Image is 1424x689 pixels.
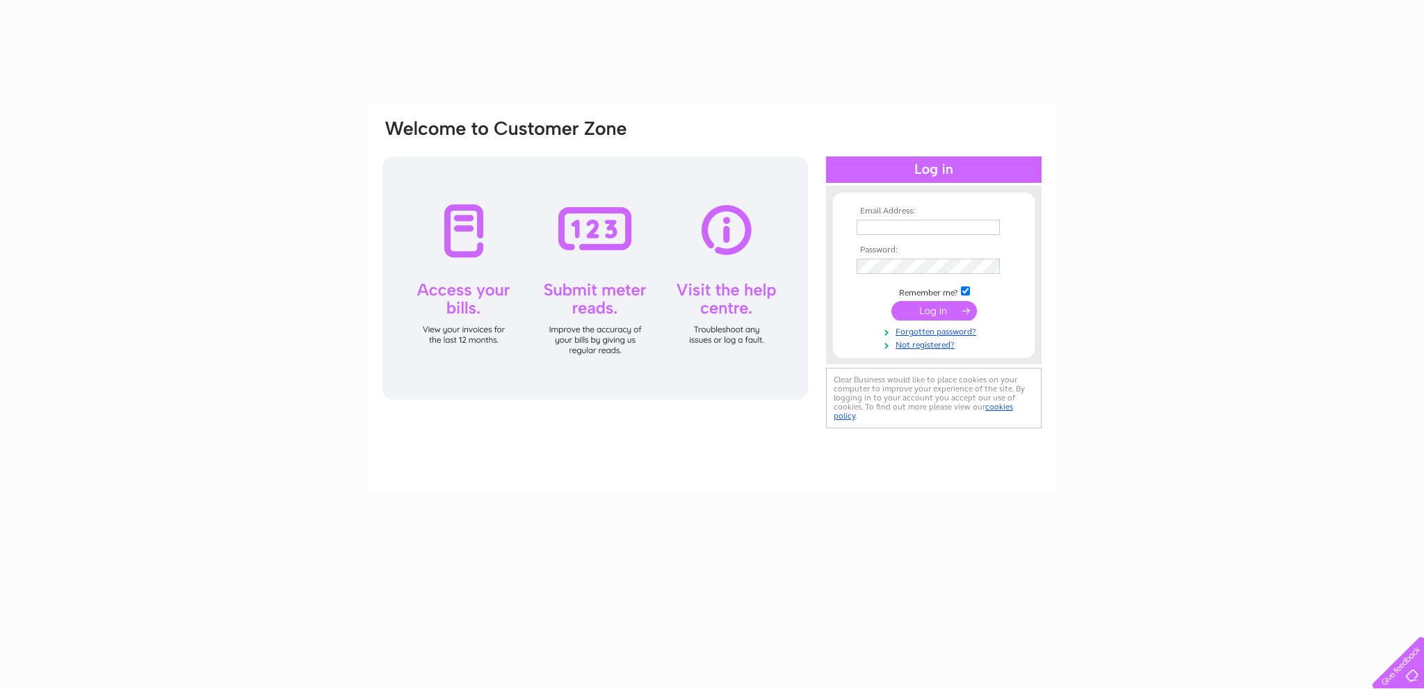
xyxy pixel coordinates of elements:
input: Submit [891,301,977,321]
div: Clear Business would like to place cookies on your computer to improve your experience of the sit... [826,368,1042,428]
th: Email Address: [853,206,1014,216]
a: Not registered? [857,337,1014,350]
a: Forgotten password? [857,324,1014,337]
th: Password: [853,245,1014,255]
td: Remember me? [853,284,1014,298]
a: cookies policy [834,402,1013,421]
